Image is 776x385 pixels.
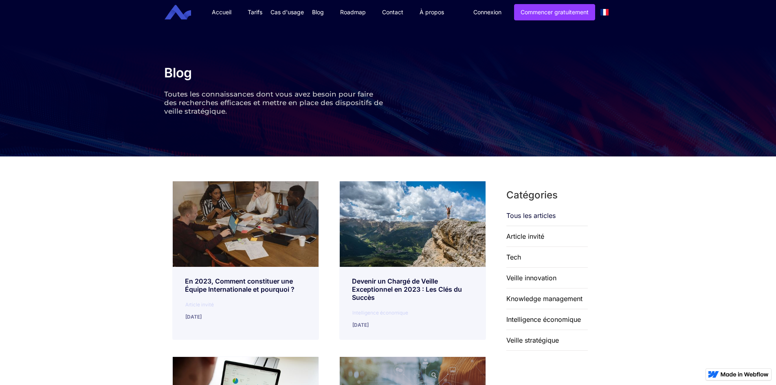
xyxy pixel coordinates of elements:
div: [DATE] [352,316,486,330]
img: Devenir un Chargé de Veille Exceptionnel en 2023 : Les Clés du Succès [340,181,486,267]
div: Intelligence économique [352,310,486,316]
a: Veille stratégique [506,330,559,350]
div: Article invité [185,301,319,308]
a: Veille innovation [506,268,556,288]
div: [DATE] [185,308,319,322]
a: Intelligence économique [506,309,581,330]
span: Toutes les connaissances dont vous avez besoin pour faire des recherches efficaces et mettre en p... [164,90,383,115]
h3: Catégories [506,189,612,201]
img: En 2023, Comment constituer une Équipe Internationale et pourquoi ? [173,181,319,267]
a: Knowledge management [506,288,583,309]
div: En 2023, Comment constituer une Équipe Internationale et pourquoi ? [185,277,306,293]
a: Tous les articles [506,211,556,220]
img: Made in Webflow [721,372,769,377]
a: En 2023, Comment constituer une Équipe Internationale et pourquoi ? [185,271,306,293]
div: Cas d'usage [270,8,304,16]
a: Article invité [506,226,544,246]
a: home [171,5,197,20]
div: Devenir un Chargé de Veille Exceptionnel en 2023 : Les Clés du Succès [352,277,473,301]
a: Commencer gratuitement [514,4,595,20]
a: Devenir un Chargé de Veille Exceptionnel en 2023 : Les Clés du Succès [352,271,473,301]
a: Connexion [467,4,508,20]
a: Tech [506,247,521,267]
h1: Blog [164,64,384,82]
